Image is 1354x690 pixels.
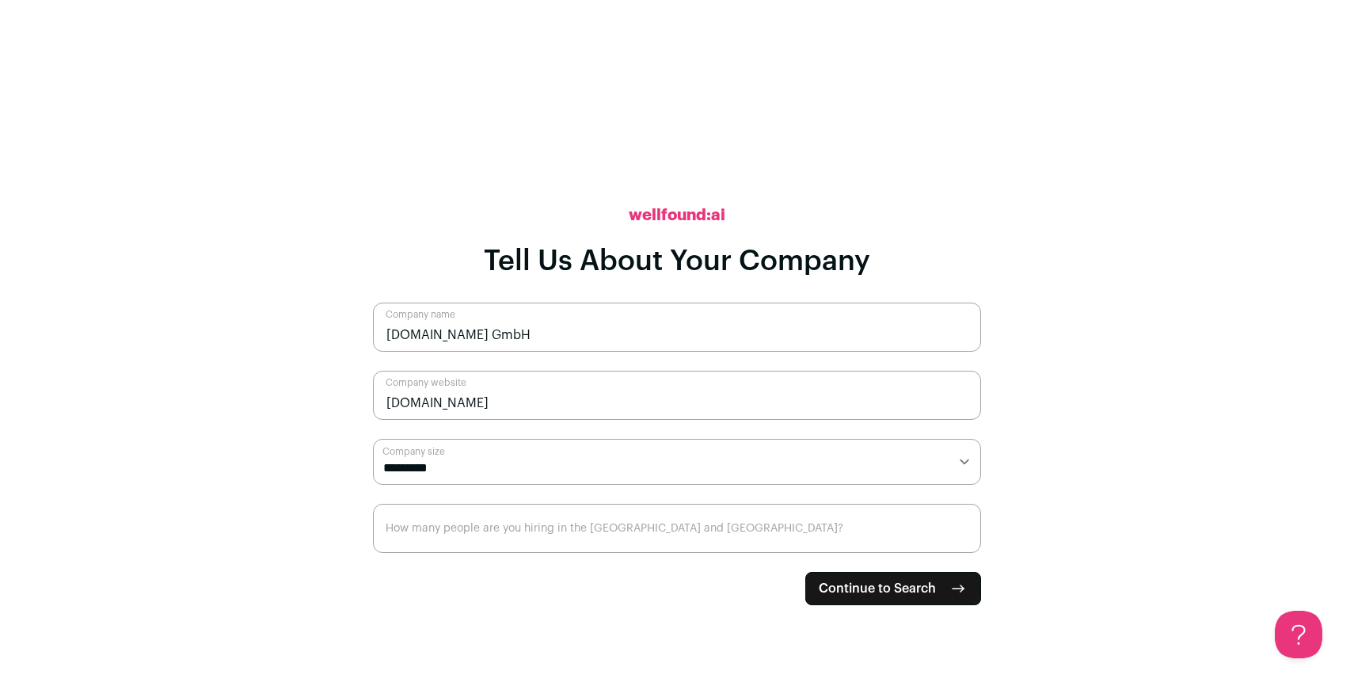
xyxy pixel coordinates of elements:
input: Company website [373,371,981,420]
input: Company name [373,303,981,352]
h2: wellfound:ai [629,204,725,227]
button: Continue to Search [805,572,981,605]
iframe: Help Scout Beacon - Open [1275,611,1322,658]
span: Continue to Search [819,579,936,598]
input: How many people are you hiring in the US and Canada? [373,504,981,553]
h1: Tell Us About Your Company [484,246,870,277]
